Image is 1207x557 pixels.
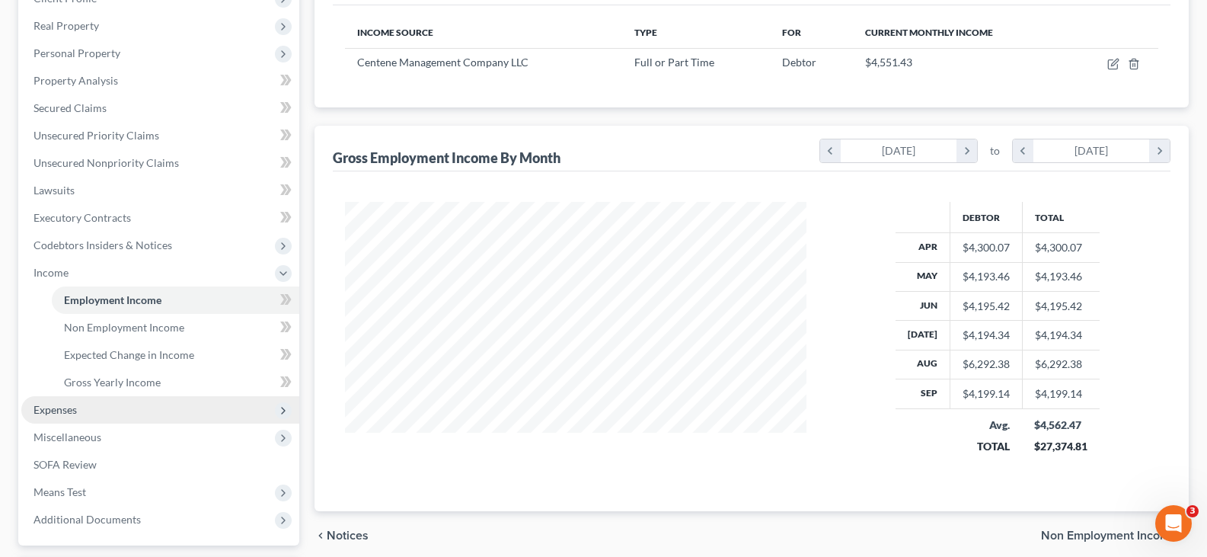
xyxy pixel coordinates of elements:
span: Notices [327,530,369,542]
button: chevron_left Notices [315,530,369,542]
span: Miscellaneous [34,431,101,443]
i: chevron_left [1013,139,1033,162]
a: Lawsuits [21,177,299,204]
div: TOTAL [962,439,1010,454]
td: $4,193.46 [1022,262,1100,291]
td: $4,300.07 [1022,233,1100,262]
span: to [990,143,1000,158]
a: Unsecured Priority Claims [21,122,299,149]
span: Non Employment Income [1041,530,1177,542]
i: chevron_right [1149,139,1170,162]
td: $6,292.38 [1022,350,1100,379]
div: $6,292.38 [963,357,1010,372]
th: Sep [896,379,950,408]
span: Codebtors Insiders & Notices [34,238,172,251]
a: Executory Contracts [21,204,299,232]
a: Property Analysis [21,67,299,94]
span: Gross Yearly Income [64,376,161,389]
div: $27,374.81 [1034,439,1087,454]
th: Debtor [950,202,1022,232]
span: Property Analysis [34,74,118,87]
span: Unsecured Nonpriority Claims [34,156,179,169]
span: Employment Income [64,293,161,306]
td: $4,194.34 [1022,321,1100,350]
span: Expenses [34,403,77,416]
span: Income [34,266,69,279]
th: Apr [896,233,950,262]
span: Non Employment Income [64,321,184,334]
div: $4,199.14 [963,386,1010,402]
th: May [896,262,950,291]
a: Gross Yearly Income [52,369,299,396]
a: Non Employment Income [52,314,299,341]
div: $4,193.46 [963,269,1010,284]
iframe: Intercom live chat [1155,505,1192,542]
span: Current Monthly Income [865,27,993,38]
a: Employment Income [52,287,299,314]
th: Jun [896,291,950,320]
a: Unsecured Nonpriority Claims [21,149,299,177]
span: Unsecured Priority Claims [34,129,159,142]
i: chevron_left [820,139,841,162]
a: Secured Claims [21,94,299,122]
div: $4,300.07 [963,240,1010,255]
button: Non Employment Income chevron_right [1041,530,1189,542]
span: Means Test [34,485,86,498]
div: $4,194.34 [963,328,1010,343]
td: $4,195.42 [1022,291,1100,320]
th: Aug [896,350,950,379]
div: $4,562.47 [1034,418,1087,433]
span: SOFA Review [34,458,97,471]
div: Avg. [962,418,1010,433]
span: Additional Documents [34,513,141,526]
span: Income Source [357,27,433,38]
td: $4,199.14 [1022,379,1100,408]
div: $4,195.42 [963,299,1010,314]
span: Full or Part Time [634,56,714,69]
span: Centene Management Company LLC [357,56,528,69]
span: Personal Property [34,46,120,59]
div: [DATE] [841,139,957,162]
a: SOFA Review [21,451,299,479]
span: $4,551.43 [865,56,912,69]
span: Debtor [782,56,816,69]
div: [DATE] [1033,139,1150,162]
a: Expected Change in Income [52,341,299,369]
span: Secured Claims [34,101,107,114]
i: chevron_left [315,530,327,542]
div: Gross Employment Income By Month [333,149,560,167]
i: chevron_right [956,139,977,162]
th: [DATE] [896,321,950,350]
span: Expected Change in Income [64,348,194,361]
span: Executory Contracts [34,211,131,224]
span: Lawsuits [34,184,75,197]
span: Type [634,27,657,38]
span: 3 [1186,505,1199,517]
span: For [782,27,801,38]
th: Total [1022,202,1100,232]
span: Real Property [34,19,99,32]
